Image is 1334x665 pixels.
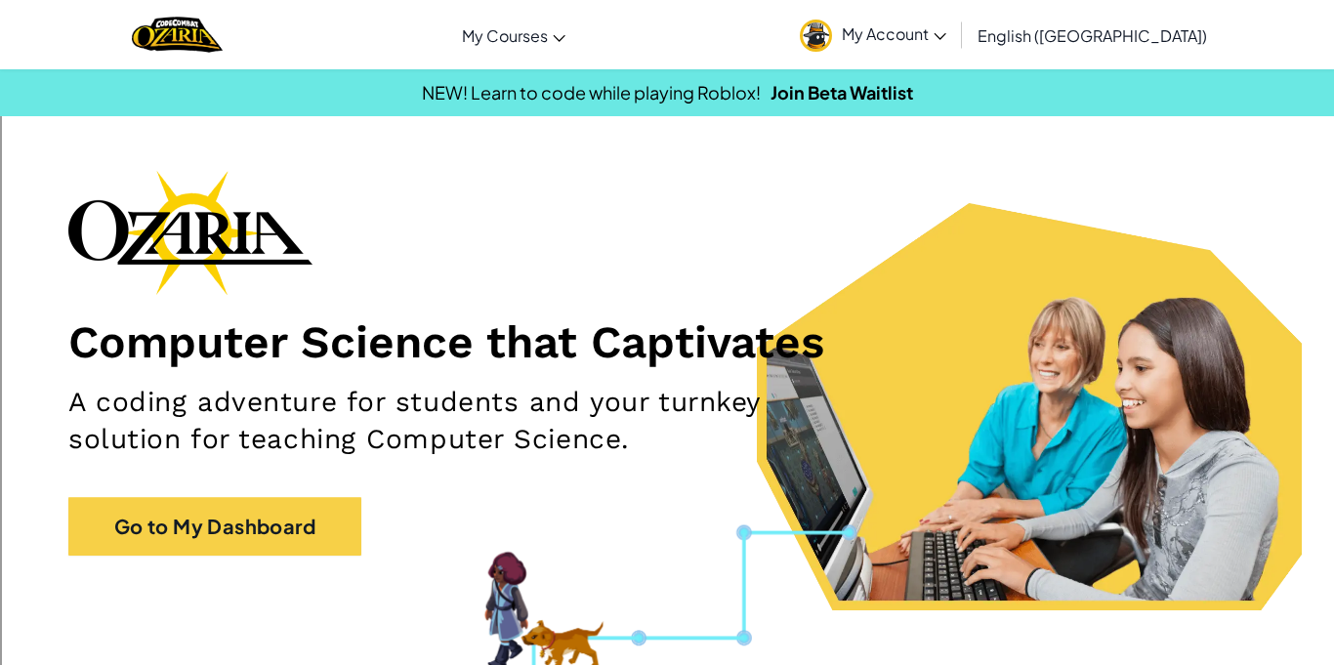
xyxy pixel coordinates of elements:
a: Ozaria by CodeCombat logo [132,15,223,55]
h1: Computer Science that Captivates [68,314,1266,369]
span: My Account [842,23,946,44]
a: My Courses [452,9,575,62]
a: Join Beta Waitlist [771,81,913,104]
a: My Account [790,4,956,65]
span: My Courses [462,25,548,46]
span: English ([GEOGRAPHIC_DATA]) [978,25,1207,46]
a: English ([GEOGRAPHIC_DATA]) [968,9,1217,62]
h2: A coding adventure for students and your turnkey solution for teaching Computer Science. [68,384,870,458]
img: avatar [800,20,832,52]
a: Go to My Dashboard [68,497,361,556]
span: NEW! Learn to code while playing Roblox! [422,81,761,104]
img: Ozaria branding logo [68,170,313,295]
img: Home [132,15,223,55]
